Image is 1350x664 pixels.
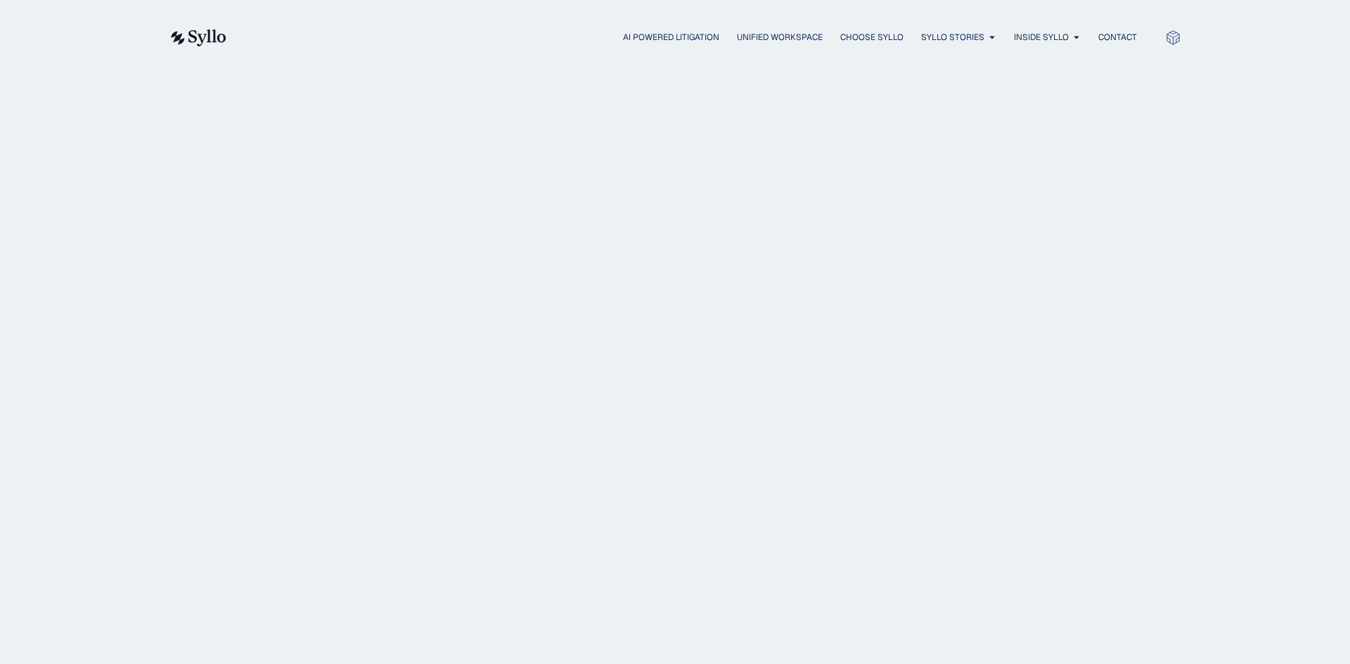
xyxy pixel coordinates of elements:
a: Syllo Stories [921,31,984,44]
div: Menu Toggle [255,31,1137,44]
a: Inside Syllo [1014,31,1069,44]
nav: Menu [255,31,1137,44]
img: syllo [169,30,226,46]
a: AI Powered Litigation [623,31,719,44]
a: Unified Workspace [737,31,823,44]
a: Contact [1098,31,1137,44]
a: Choose Syllo [840,31,904,44]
